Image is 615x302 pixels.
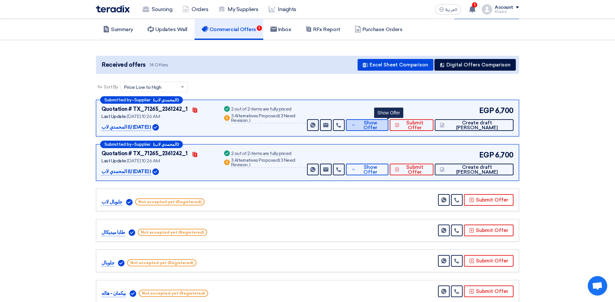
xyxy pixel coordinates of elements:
span: Last Update [101,158,126,164]
a: My Suppliers [213,2,263,17]
span: Not accepted yet (Registered) [135,198,205,205]
p: المحمدي لاب (ا/ [DATE] ) [101,123,151,131]
h5: Summary [103,26,133,33]
h5: Inbox [270,26,291,33]
span: 1 [257,26,262,31]
a: Sourcing [137,2,177,17]
span: EGP [479,150,494,160]
p: طابا ميديكال [101,229,125,237]
button: Create draft [PERSON_NAME] [435,119,514,131]
a: Inbox [263,19,299,40]
span: [DATE] 10:26 AM [127,114,160,119]
span: Supplier [134,98,150,102]
button: Excel Sheet Comparison [358,59,433,71]
span: Show Offer [358,165,383,175]
span: ) [249,118,251,123]
div: 2 out of 2 items are fully priced [231,107,291,112]
span: Last Update [101,114,126,119]
div: 2 out of 2 items are fully priced [231,151,291,157]
span: Submitted by [104,142,132,146]
button: العربية [435,4,461,15]
span: 6,700 [495,105,514,116]
p: المحمدي لاب (ا/ [DATE] ) [101,168,151,176]
span: 14 Offers [149,62,168,68]
button: Submit Offer [464,285,514,297]
span: Submitted by [104,98,132,102]
img: Verified Account [129,229,135,236]
div: – [100,96,183,104]
span: العربية [445,7,457,12]
img: Verified Account [126,199,133,205]
button: Submit Offer [390,119,433,131]
span: 3 Need Revision, [231,113,295,123]
span: 6,700 [495,150,514,160]
a: Purchase Orders [348,19,410,40]
div: Show Offer [374,108,403,118]
div: 3 Alternatives Proposed [231,158,306,168]
span: Not accepted yet (Registered) [127,259,196,266]
h5: Commercial Offers [202,26,256,33]
h5: Purchase Orders [355,26,403,33]
button: Digital Offers Comparison [434,59,516,71]
span: Sort By [104,84,118,90]
p: جلوبال لاب [101,198,122,206]
span: EGP [479,105,494,116]
p: بيكمان - هاله [101,290,126,297]
span: [DATE] 10:26 AM [127,158,160,164]
a: Updates Wall [140,19,195,40]
div: Quotation # TX_71265_2361242_1 [101,150,188,157]
a: RFx Report [298,19,347,40]
span: Submit Offer [401,165,429,175]
button: Create draft [PERSON_NAME] [435,164,514,175]
b: (المحمدي لاب) [153,142,179,146]
span: Submit Offer [401,121,429,130]
span: Create draft [PERSON_NAME] [446,121,508,130]
img: profile_test.png [482,4,492,15]
span: ( [279,157,280,163]
a: Summary [96,19,140,40]
img: Verified Account [118,260,124,266]
span: Supplier [134,142,150,146]
span: ( [279,113,280,119]
a: Insights [264,2,302,17]
button: Submit Offer [464,194,514,206]
button: Submit Offer [464,255,514,267]
button: Submit Offer [464,225,514,236]
span: Create draft [PERSON_NAME] [446,165,508,175]
button: Show Offer [346,164,388,175]
h5: RFx Report [305,26,340,33]
button: Show Offer [346,119,388,131]
p: جلوبال [101,259,114,267]
img: Verified Account [152,168,159,175]
div: Account [495,5,513,10]
span: Price Low to High [124,84,161,91]
button: Submit Offer [390,164,433,175]
h5: Updates Wall [148,26,187,33]
span: ) [249,162,251,168]
span: 3 Need Revision, [231,157,295,168]
div: – [100,141,183,148]
div: Khaled [495,10,519,14]
img: Verified Account [130,290,136,297]
img: Teradix logo [96,5,130,13]
span: Not accepted yet (Registered) [139,290,208,297]
span: Received offers [102,61,146,69]
img: Verified Account [152,124,159,131]
span: Show Offer [358,121,383,130]
div: 3 Alternatives Proposed [231,114,306,123]
span: 1 [472,2,477,7]
a: Orders [177,2,213,17]
span: Not accepted yet (Registered) [138,229,207,236]
div: Quotation # TX_71265_2361242_1 [101,105,188,113]
a: Commercial Offers1 [195,19,263,40]
b: (المحمدي لاب) [153,98,179,102]
a: Open chat [588,276,607,296]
